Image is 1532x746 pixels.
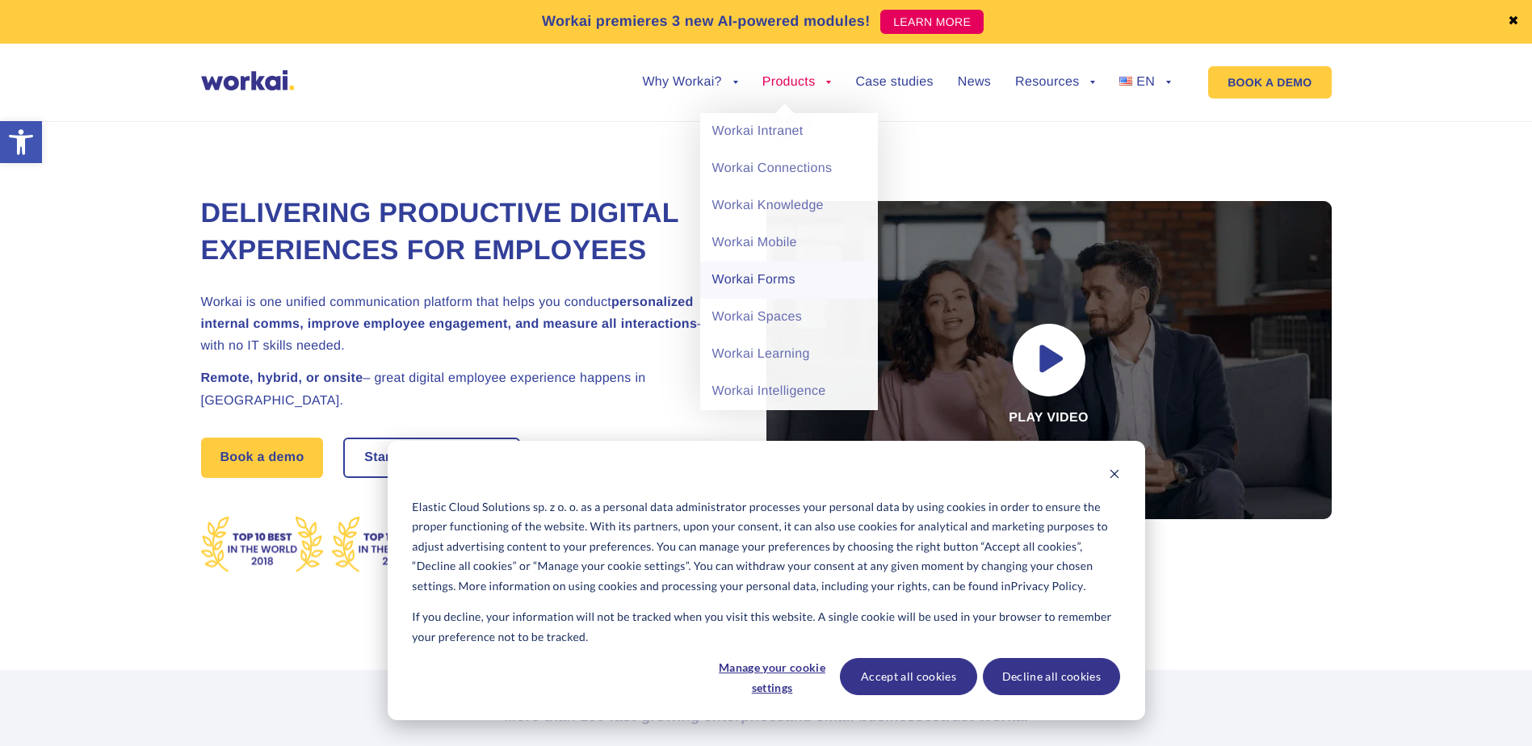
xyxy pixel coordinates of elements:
[785,708,940,724] i: and small businesses
[700,299,878,336] a: Workai Spaces
[958,76,991,89] a: News
[766,201,1332,519] div: Play video
[855,76,933,89] a: Case studies
[388,441,1145,720] div: Cookie banner
[1208,66,1331,98] a: BOOK A DEMO
[345,439,518,476] a: Start free30-daytrial
[880,10,984,34] a: LEARN MORE
[700,150,878,187] a: Workai Connections
[1015,76,1095,89] a: Resources
[201,291,726,358] h2: Workai is one unified communication platform that helps you conduct – with no IT skills needed.
[762,76,832,89] a: Products
[412,497,1119,597] p: Elastic Cloud Solutions sp. z o. o. as a personal data administrator processes your personal data...
[710,658,834,695] button: Manage your cookie settings
[840,658,977,695] button: Accept all cookies
[201,195,726,270] h1: Delivering Productive Digital Experiences for Employees
[700,262,878,299] a: Workai Forms
[700,113,878,150] a: Workai Intranet
[542,10,871,32] p: Workai premieres 3 new AI-powered modules!
[642,76,737,89] a: Why Workai?
[412,607,1119,647] p: If you decline, your information will not be tracked when you visit this website. A single cookie...
[201,371,363,385] strong: Remote, hybrid, or onsite
[700,373,878,410] a: Workai Intelligence
[201,367,726,411] h2: – great digital employee experience happens in [GEOGRAPHIC_DATA].
[1011,576,1084,597] a: Privacy Policy
[201,438,324,478] a: Book a demo
[1508,15,1519,28] a: ✖
[1109,466,1120,486] button: Dismiss cookie banner
[983,658,1120,695] button: Decline all cookies
[700,224,878,262] a: Workai Mobile
[700,336,878,373] a: Workai Learning
[318,706,1215,726] h2: More than 100 fast-growing enterprises trust Workai
[700,187,878,224] a: Workai Knowledge
[1136,75,1155,89] span: EN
